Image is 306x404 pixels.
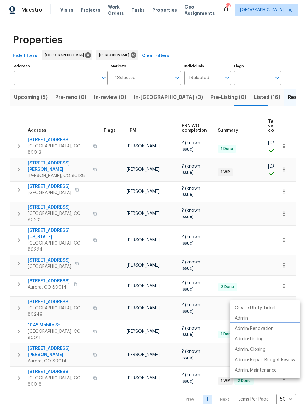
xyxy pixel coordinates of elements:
[235,326,274,332] p: Admin: Renovation
[235,305,276,311] p: Create Utility Ticket
[235,367,277,374] p: Admin: Maintenance
[235,357,295,363] p: Admin: Repair Budget Review
[235,315,248,322] p: Admin
[235,336,264,343] p: Admin: Listing
[235,346,266,353] p: Admin: Closing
